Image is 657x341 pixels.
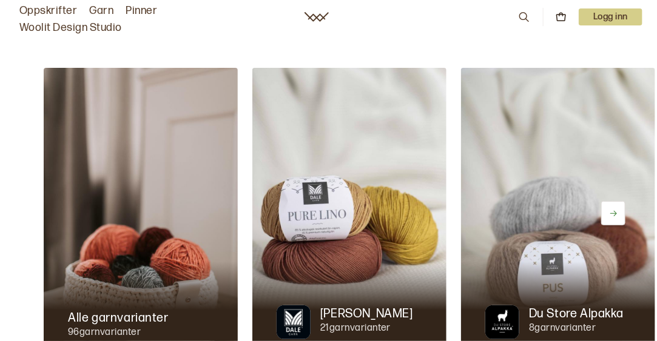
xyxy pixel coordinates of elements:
[126,2,157,19] a: Pinner
[320,322,413,335] p: 21 garnvarianter
[529,322,624,335] p: 8 garnvarianter
[305,12,329,22] a: Woolit
[68,326,169,339] p: 96 garnvarianter
[277,305,311,339] img: Merkegarn
[89,2,113,19] a: Garn
[68,310,169,326] p: Alle garnvarianter
[485,305,519,339] img: Merkegarn
[579,8,642,25] p: Logg inn
[529,305,624,322] p: Du Store Alpakka
[579,8,642,25] button: User dropdown
[320,305,413,322] p: [PERSON_NAME]
[19,2,77,19] a: Oppskrifter
[19,19,122,36] a: Woolit Design Studio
